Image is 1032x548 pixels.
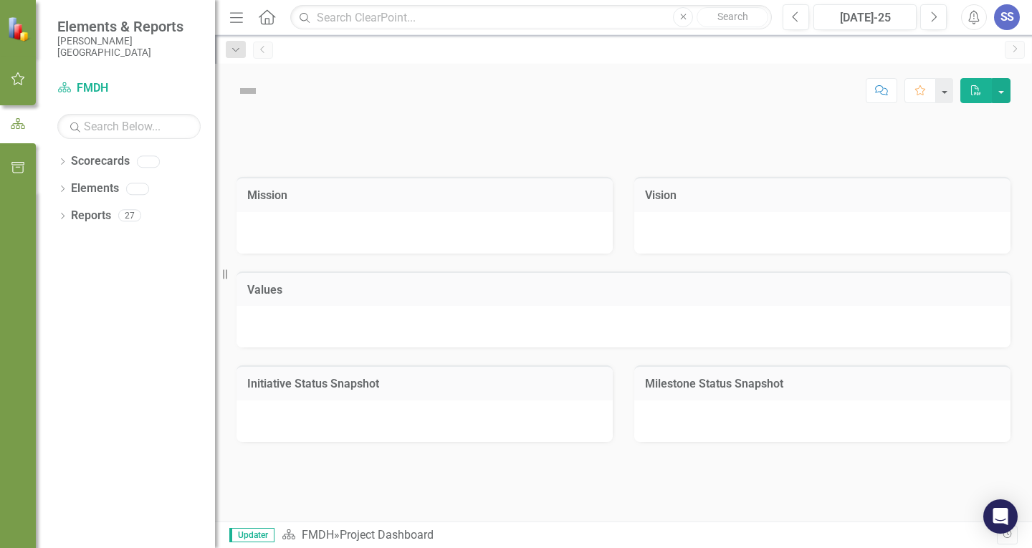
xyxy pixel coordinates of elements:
a: FMDH [302,528,334,542]
h3: Mission [247,189,602,202]
span: Elements & Reports [57,18,201,35]
h3: Initiative Status Snapshot [247,378,602,390]
div: 27 [118,210,141,222]
span: Updater [229,528,274,542]
a: Reports [71,208,111,224]
div: [DATE]-25 [818,9,912,27]
button: Search [697,7,768,27]
small: [PERSON_NAME][GEOGRAPHIC_DATA] [57,35,201,59]
div: Project Dashboard [340,528,434,542]
button: [DATE]-25 [813,4,917,30]
input: Search ClearPoint... [290,5,772,30]
h3: Vision [645,189,1000,202]
img: Not Defined [236,80,259,102]
h3: Milestone Status Snapshot [645,378,1000,390]
input: Search Below... [57,114,201,139]
img: ClearPoint Strategy [7,16,32,41]
div: Open Intercom Messenger [983,499,1018,534]
a: Elements [71,181,119,197]
button: SS [994,4,1020,30]
div: » [282,527,997,544]
a: Scorecards [71,153,130,170]
h3: Values [247,284,1000,297]
a: FMDH [57,80,201,97]
span: Search [717,11,748,22]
